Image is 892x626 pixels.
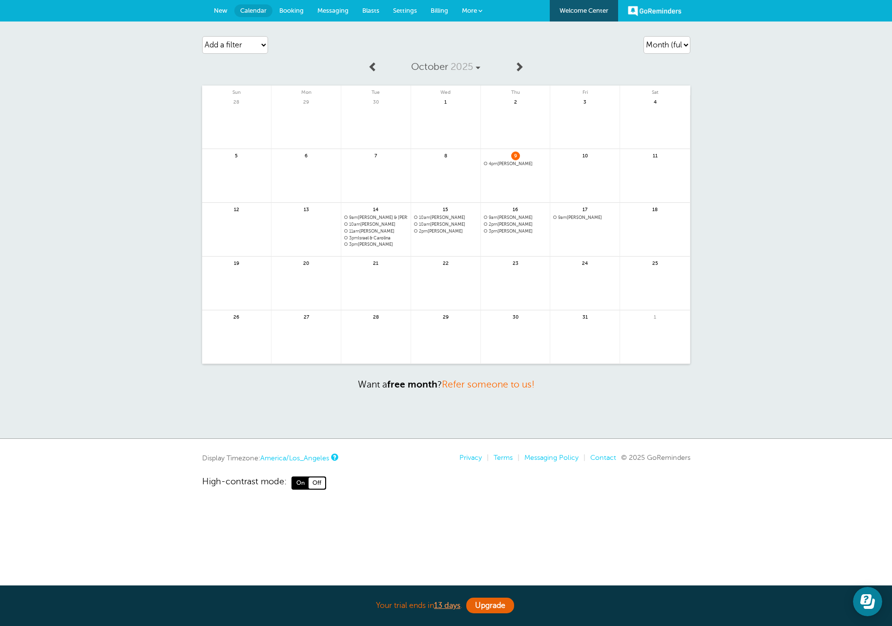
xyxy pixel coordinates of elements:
[511,98,520,105] span: 2
[621,453,690,461] span: © 2025 GoReminders
[459,453,482,461] a: Privacy
[344,236,408,241] span: Israel &amp; Carolina
[344,236,408,241] a: 3pmIsrael & Carolina
[302,313,311,320] span: 27
[232,151,241,159] span: 5
[553,215,617,220] span: Steve Bickford
[511,151,520,159] span: 9
[651,98,660,105] span: 4
[484,229,547,234] span: Guillermo
[489,229,498,234] span: 3pm
[442,379,535,389] a: Refer someone to us!
[581,259,589,266] span: 24
[372,205,380,213] span: 14
[234,4,272,17] a: Calendar
[481,86,550,95] span: Thu
[484,229,547,234] a: 3pm[PERSON_NAME]
[202,476,287,489] span: High-contrast mode:
[302,205,311,213] span: 13
[441,98,450,105] span: 1
[489,161,498,166] span: 4pm
[651,313,660,320] span: 1
[511,259,520,266] span: 23
[260,454,329,462] a: America/Los_Angeles
[232,98,241,105] span: 28
[441,205,450,213] span: 15
[302,259,311,266] span: 20
[482,453,489,462] li: |
[484,222,547,227] a: 2pm[PERSON_NAME]
[344,229,408,234] span: Lloyd
[419,229,428,234] span: 2pm
[484,161,547,167] span: Lars Welch
[344,242,408,247] span: Kyle
[232,259,241,266] span: 19
[372,259,380,266] span: 21
[441,259,450,266] span: 22
[511,205,520,213] span: 16
[344,222,408,227] span: Rafael
[489,222,498,227] span: 2pm
[309,477,325,488] span: Off
[411,86,480,95] span: Wed
[414,222,477,227] span: Gregg
[387,379,437,389] strong: free month
[232,205,241,213] span: 12
[414,215,477,220] span: Jose
[581,151,589,159] span: 10
[271,86,341,95] span: Mon
[511,313,520,320] span: 30
[362,7,379,14] span: Blasts
[344,229,408,234] a: 11am[PERSON_NAME]
[484,215,547,220] a: 9am[PERSON_NAME]
[349,229,359,234] span: 11am
[414,229,477,234] a: 2pm[PERSON_NAME]
[202,379,690,390] p: Want a ?
[349,215,358,220] span: 9am
[214,7,228,14] span: New
[462,7,477,14] span: More
[558,215,567,220] span: 9am
[344,215,408,220] span: Ricardo &amp; Maria
[590,453,616,461] a: Contact
[651,205,660,213] span: 18
[349,222,360,227] span: 10am
[651,151,660,159] span: 11
[419,222,430,227] span: 10am
[553,215,617,220] a: 9am[PERSON_NAME]
[484,215,547,220] span: Guillermo
[419,215,430,220] span: 10am
[344,222,408,227] a: 10am[PERSON_NAME]
[581,98,589,105] span: 3
[414,222,477,227] a: 10am[PERSON_NAME]
[441,151,450,159] span: 8
[349,242,358,247] span: 3pm
[372,151,380,159] span: 7
[344,242,408,247] a: 3pm[PERSON_NAME]
[620,86,690,95] span: Sat
[431,7,448,14] span: Billing
[383,56,509,78] a: October 2025
[349,236,358,240] span: 3pm
[372,313,380,320] span: 28
[524,453,579,461] a: Messaging Policy
[414,215,477,220] a: 10am[PERSON_NAME]
[393,7,417,14] span: Settings
[414,229,477,234] span: Sandra
[579,453,585,462] li: |
[441,313,450,320] span: 29
[484,161,547,167] a: 4pm[PERSON_NAME]
[372,98,380,105] span: 30
[411,61,448,72] span: October
[550,86,620,95] span: Fri
[202,595,690,616] div: Your trial ends in .
[317,7,349,14] span: Messaging
[513,453,519,462] li: |
[331,454,337,460] a: This is the timezone being used to display dates and times to you on this device. Click the timez...
[240,7,267,14] span: Calendar
[232,313,241,320] span: 26
[202,476,690,489] a: High-contrast mode: On Off
[853,587,882,616] iframe: Resource center
[581,313,589,320] span: 31
[484,222,547,227] span: Donna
